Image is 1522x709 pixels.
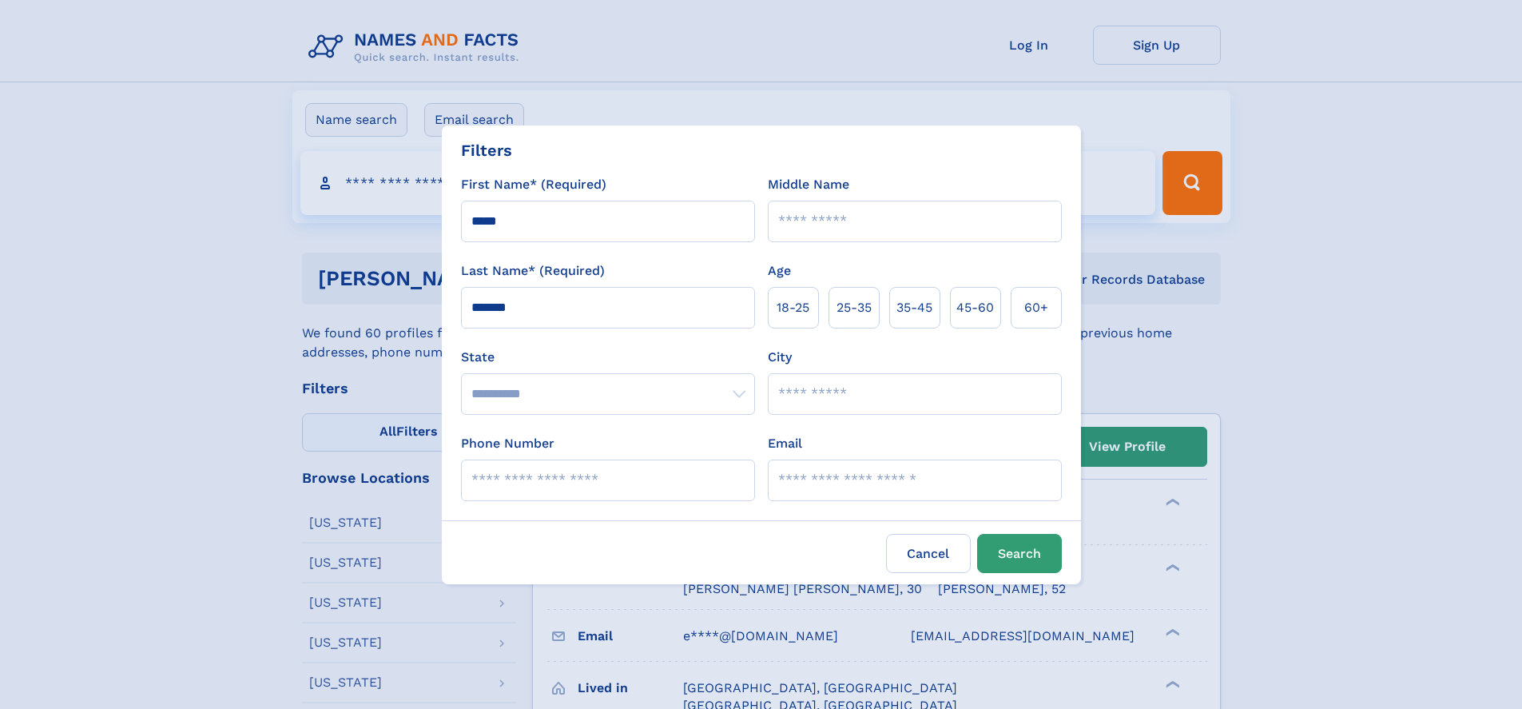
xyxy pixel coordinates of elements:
span: 25‑35 [837,298,872,317]
label: Age [768,261,791,281]
label: Phone Number [461,434,554,453]
label: Cancel [886,534,971,573]
span: 45‑60 [956,298,994,317]
div: Filters [461,138,512,162]
span: 35‑45 [896,298,932,317]
span: 18‑25 [777,298,809,317]
label: Email [768,434,802,453]
label: State [461,348,755,367]
label: Middle Name [768,175,849,194]
button: Search [977,534,1062,573]
label: Last Name* (Required) [461,261,605,281]
label: First Name* (Required) [461,175,606,194]
span: 60+ [1024,298,1048,317]
label: City [768,348,792,367]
